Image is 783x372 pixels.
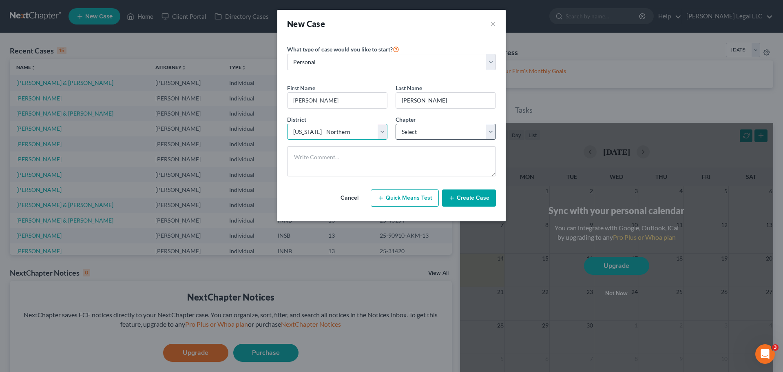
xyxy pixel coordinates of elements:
[287,85,315,91] span: First Name
[287,116,306,123] span: District
[396,85,422,91] span: Last Name
[371,189,439,207] button: Quick Means Test
[332,190,367,206] button: Cancel
[772,344,779,351] span: 3
[287,19,325,29] strong: New Case
[396,93,495,108] input: Enter Last Name
[490,18,496,29] button: ×
[287,44,399,54] label: What type of case would you like to start?
[396,116,416,123] span: Chapter
[288,93,387,108] input: Enter First Name
[442,189,496,207] button: Create Case
[755,344,775,364] iframe: Intercom live chat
